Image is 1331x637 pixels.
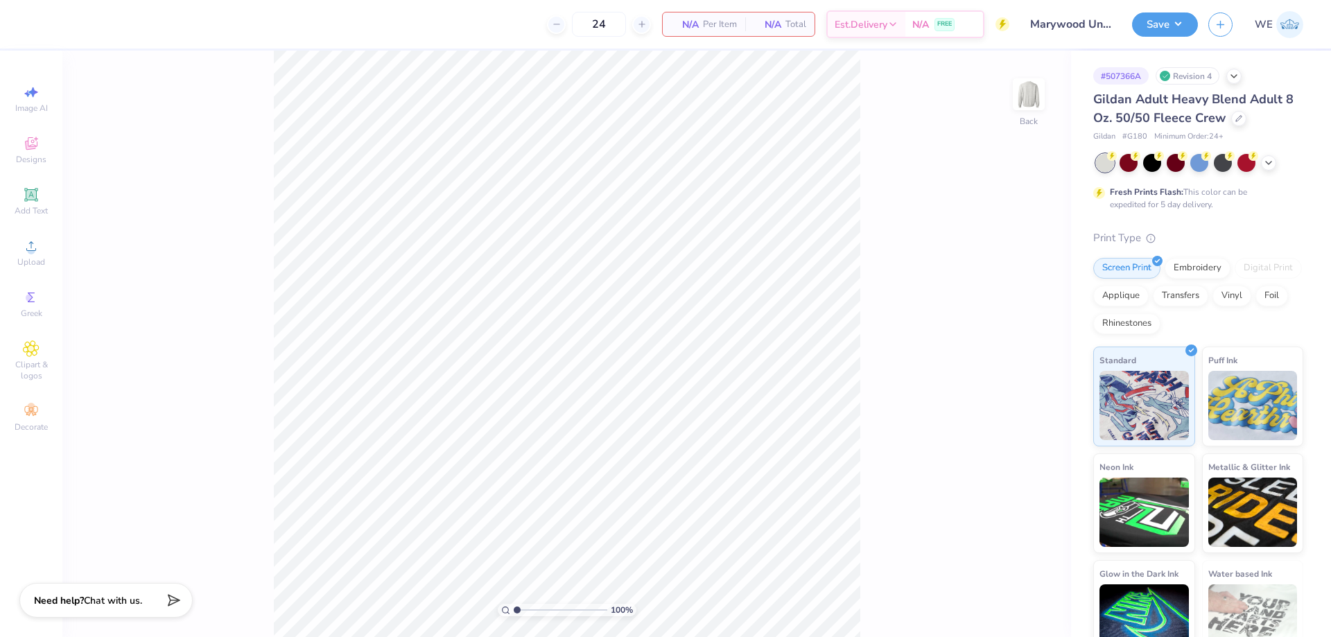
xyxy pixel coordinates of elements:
[1212,286,1251,306] div: Vinyl
[1208,353,1237,367] span: Puff Ink
[1020,115,1038,128] div: Back
[1154,131,1224,143] span: Minimum Order: 24 +
[1015,80,1043,108] img: Back
[1093,230,1303,246] div: Print Type
[1093,131,1115,143] span: Gildan
[1093,67,1149,85] div: # 507366A
[671,17,699,32] span: N/A
[1255,17,1273,33] span: WE
[1099,566,1178,581] span: Glow in the Dark Ink
[15,205,48,216] span: Add Text
[1110,186,1183,198] strong: Fresh Prints Flash:
[1099,478,1189,547] img: Neon Ink
[34,594,84,607] strong: Need help?
[7,359,55,381] span: Clipart & logos
[1208,460,1290,474] span: Metallic & Glitter Ink
[1122,131,1147,143] span: # G180
[1093,258,1160,279] div: Screen Print
[15,103,48,114] span: Image AI
[1099,371,1189,440] img: Standard
[16,154,46,165] span: Designs
[1208,566,1272,581] span: Water based Ink
[1255,286,1288,306] div: Foil
[15,421,48,433] span: Decorate
[1093,286,1149,306] div: Applique
[572,12,626,37] input: – –
[21,308,42,319] span: Greek
[1208,478,1298,547] img: Metallic & Glitter Ink
[1099,460,1133,474] span: Neon Ink
[1208,371,1298,440] img: Puff Ink
[1099,353,1136,367] span: Standard
[937,19,952,29] span: FREE
[1165,258,1230,279] div: Embroidery
[84,594,142,607] span: Chat with us.
[1153,286,1208,306] div: Transfers
[1255,11,1303,38] a: WE
[785,17,806,32] span: Total
[754,17,781,32] span: N/A
[1156,67,1219,85] div: Revision 4
[611,604,633,616] span: 100 %
[1093,313,1160,334] div: Rhinestones
[703,17,737,32] span: Per Item
[1132,12,1198,37] button: Save
[17,256,45,268] span: Upload
[835,17,887,32] span: Est. Delivery
[912,17,929,32] span: N/A
[1093,91,1294,126] span: Gildan Adult Heavy Blend Adult 8 Oz. 50/50 Fleece Crew
[1276,11,1303,38] img: Werrine Empeynado
[1235,258,1302,279] div: Digital Print
[1020,10,1122,38] input: Untitled Design
[1110,186,1280,211] div: This color can be expedited for 5 day delivery.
